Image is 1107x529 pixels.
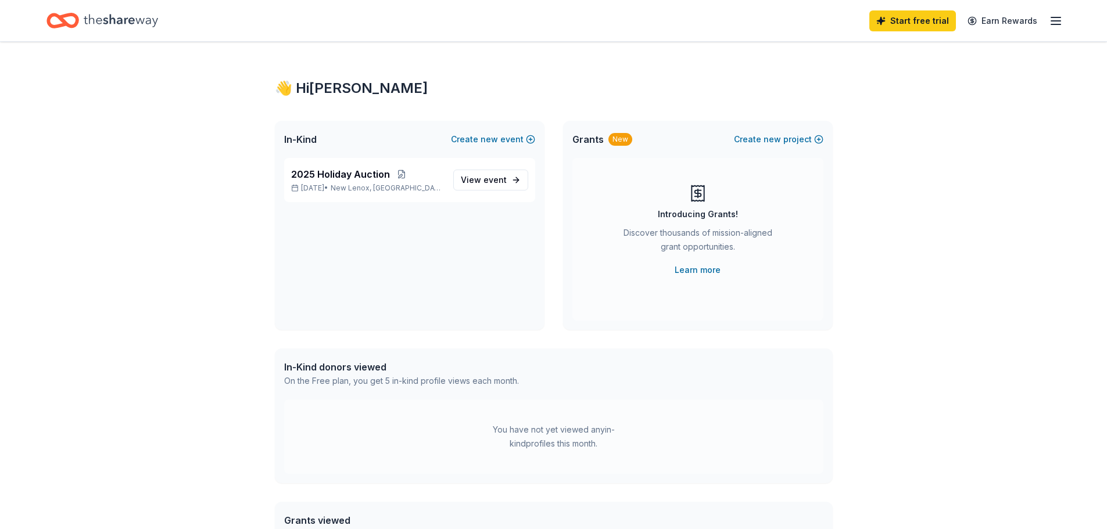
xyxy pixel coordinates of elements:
[764,132,781,146] span: new
[481,423,626,451] div: You have not yet viewed any in-kind profiles this month.
[451,132,535,146] button: Createnewevent
[275,79,833,98] div: 👋 Hi [PERSON_NAME]
[331,183,443,193] span: New Lenox, [GEOGRAPHIC_DATA]
[291,167,390,181] span: 2025 Holiday Auction
[572,132,604,146] span: Grants
[46,7,158,34] a: Home
[291,183,444,193] p: [DATE] •
[483,175,507,185] span: event
[961,10,1044,31] a: Earn Rewards
[284,513,513,527] div: Grants viewed
[461,173,507,187] span: View
[284,132,317,146] span: In-Kind
[453,170,528,190] a: View event
[869,10,956,31] a: Start free trial
[608,133,632,146] div: New
[734,132,823,146] button: Createnewproject
[658,207,738,221] div: Introducing Grants!
[675,263,721,277] a: Learn more
[284,360,519,374] div: In-Kind donors viewed
[481,132,498,146] span: new
[284,374,519,388] div: On the Free plan, you get 5 in-kind profile views each month.
[619,226,777,258] div: Discover thousands of mission-aligned grant opportunities.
